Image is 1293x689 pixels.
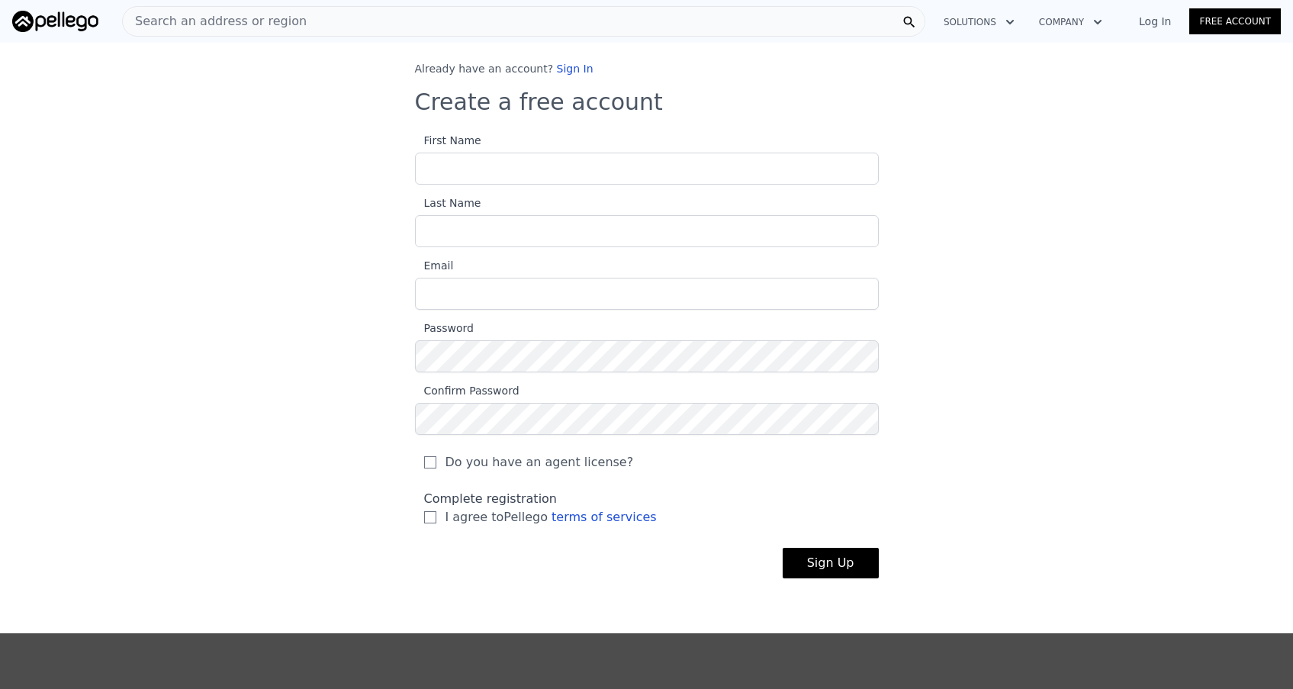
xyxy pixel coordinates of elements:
button: Solutions [931,8,1027,36]
span: Search an address or region [123,12,307,31]
a: terms of services [552,510,657,524]
a: Log In [1121,14,1189,29]
img: Pellego [12,11,98,32]
a: Sign In [557,63,593,75]
input: First Name [415,153,879,185]
button: Company [1027,8,1114,36]
input: I agree toPellego terms of services [424,511,436,523]
span: Complete registration [424,491,558,506]
span: I agree to Pellego [445,508,657,526]
span: Do you have an agent license? [445,453,634,472]
h3: Create a free account [415,89,879,116]
span: Password [415,322,474,334]
input: Confirm Password [415,403,879,435]
a: Free Account [1189,8,1281,34]
input: Last Name [415,215,879,247]
span: Email [415,259,454,272]
input: Password [415,340,879,372]
input: Do you have an agent license? [424,456,436,468]
input: Email [415,278,879,310]
button: Sign Up [783,548,879,578]
span: Last Name [415,197,481,209]
div: Already have an account? [415,61,879,76]
span: First Name [415,134,481,146]
span: Confirm Password [415,385,519,397]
